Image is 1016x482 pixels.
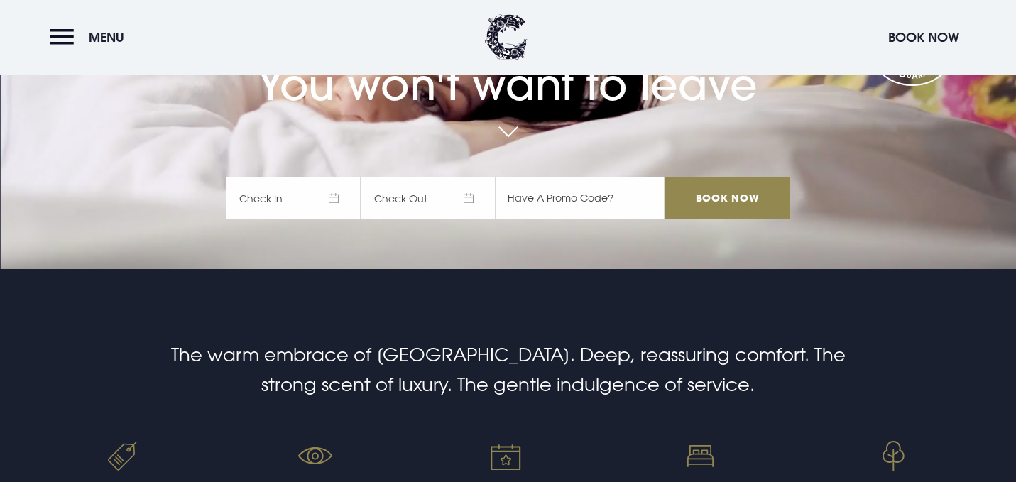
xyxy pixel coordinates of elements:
[881,22,966,53] button: Book Now
[50,22,131,53] button: Menu
[226,177,361,219] span: Check In
[665,177,790,219] input: Book Now
[496,177,665,219] input: Have A Promo Code?
[485,14,528,60] img: Clandeboye Lodge
[226,7,790,110] h1: You won't want to leave
[290,432,340,481] img: No hidden fees
[869,432,919,481] img: Event venue Bangor, Northern Ireland
[89,29,124,45] span: Menu
[676,432,726,481] img: Orthopaedic mattresses sleep
[97,432,147,481] img: Best rate guaranteed
[361,177,496,219] span: Check Out
[483,432,532,481] img: Tailored bespoke events venue
[171,344,846,395] span: The warm embrace of [GEOGRAPHIC_DATA]. Deep, reassuring comfort. The strong scent of luxury. The ...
